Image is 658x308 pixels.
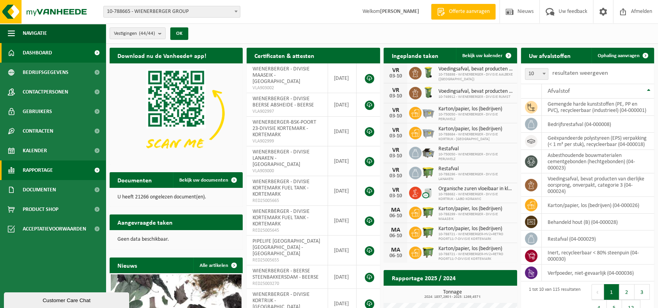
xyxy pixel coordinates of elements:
div: VR [388,107,403,113]
span: 10-750050 - WIENERBERGER - DIVISIE PERUWELZ [438,152,513,162]
span: Offerte aanvragen [447,8,492,16]
count: (44/44) [139,31,155,36]
button: OK [170,27,188,40]
strong: [PERSON_NAME] [380,9,419,14]
td: karton/papier, los (bedrijven) (04-000026) [542,197,654,214]
span: Ophaling aanvragen [598,53,640,58]
img: WB-1100-HPE-GN-50 [422,205,435,219]
span: Gebruikers [23,102,52,121]
span: WIENERBERGER-BSK-POORT 23-DIVISIE KORTEMARK - KORTEMARK [252,119,316,138]
span: 10-788665 - WIENERBERGER GROUP [103,6,240,18]
span: 10-788682 - WIENERBERGER - DIVISIE KORTRIJK - LABO KORAMIC [438,192,513,202]
span: WIENERBERGER - BEERSE STEENBAKKERSDAM - BEERSE [252,268,319,280]
div: 03-10 [388,193,403,199]
span: 10-788721 - WIENERBERGER-HV2+RETRO POORT11-7-DIVISIE KORTEMARK [438,232,513,241]
td: restafval (04-000029) [542,231,654,247]
span: 10 [525,68,548,80]
a: Ophaling aanvragen [591,48,653,63]
span: RED25005665 [252,198,321,204]
h2: Rapportage 2025 / 2024 [384,270,463,285]
a: Bekijk rapportage [459,285,516,301]
span: Organische zuren vloeibaar in kleinverpakking [438,186,513,192]
div: 06-10 [388,253,403,259]
img: WB-1100-HPE-GN-50 [422,225,435,239]
span: 10-750050 - WIENERBERGER - DIVISIE PERUWELZ [438,112,513,122]
iframe: chat widget [4,291,131,308]
span: VLA903000 [252,168,321,174]
img: WB-1100-HPE-GN-50 [422,166,435,179]
span: Bekijk uw kalender [462,53,503,58]
td: [DATE] [328,176,357,206]
div: VR [388,187,403,193]
td: asbesthoudende bouwmaterialen cementgebonden (hechtgebonden) (04-000023) [542,150,654,173]
span: Karton/papier, los (bedrijven) [438,246,513,252]
span: Karton/papier, los (bedrijven) [438,126,513,132]
button: 3 [635,284,650,300]
div: 06-10 [388,233,403,239]
span: 10 [525,68,548,79]
span: Kalender [23,141,47,160]
td: [DATE] [328,236,357,265]
span: Vestigingen [114,28,155,40]
h2: Certificaten & attesten [247,48,322,63]
span: Acceptatievoorwaarden [23,219,86,239]
span: Navigatie [23,23,47,43]
span: Bedrijfsgegevens [23,63,69,82]
h2: Uw afvalstoffen [521,48,579,63]
span: 10-788721 - WIENERBERGER-HV2+RETRO POORT11-7-DIVISIE KORTEMARK [438,252,513,261]
div: VR [388,167,403,173]
span: Bekijk uw documenten [179,178,228,183]
div: 03-10 [388,74,403,79]
button: 1 [604,284,619,300]
h2: Download nu de Vanheede+ app! [110,48,214,63]
td: [DATE] [328,265,357,289]
span: Afvalstof [548,88,570,94]
button: Vestigingen(44/44) [110,27,166,39]
div: 06-10 [388,213,403,219]
div: 03-10 [388,173,403,179]
span: 10-788299 - WIENERBERGER - DIVISIE MAASEIK [438,212,513,222]
p: U heeft 21266 ongelezen document(en). [117,195,235,200]
div: 03-10 [388,133,403,139]
span: WIENERBERGER - DIVISIE LANAKEN - [GEOGRAPHIC_DATA] [252,149,310,168]
span: Karton/papier, los (bedrijven) [438,226,513,232]
div: 03-10 [388,94,403,99]
span: Voedingsafval, bevat producten van dierlijke oorsprong, onverpakt, categorie 3 [438,66,513,72]
span: VLA902999 [252,138,321,144]
span: 10-788684 - WIENERBERGER - DIVISIE KORTRIJK - [GEOGRAPHIC_DATA] [438,132,513,142]
button: Previous [591,284,604,300]
span: Dashboard [23,43,52,63]
div: MA [388,207,403,213]
h2: Documenten [110,172,160,187]
td: [DATE] [328,206,357,236]
div: VR [388,147,403,153]
td: [DATE] [328,93,357,117]
span: Restafval [438,146,513,152]
label: resultaten weergeven [552,70,608,76]
img: WB-5000-GAL-GY-01 [422,146,435,159]
div: MA [388,227,403,233]
span: PIPELIFE [GEOGRAPHIC_DATA] [GEOGRAPHIC_DATA] - [GEOGRAPHIC_DATA] [252,238,320,257]
span: 10-738898 - WIENERBERGER - DIVISIE AALBEKE ([GEOGRAPHIC_DATA]) [438,72,513,82]
img: WB-2500-GAL-GY-01 [422,126,435,139]
span: 10-788296 - WIENERBERGER - DIVISIE LANAKEN [438,172,513,182]
div: VR [388,127,403,133]
span: VLA903002 [252,85,321,91]
td: inert, recycleerbaar < 80% steenpuin (04-000030) [542,247,654,265]
span: 10-749912 - WIENERBERGER - DIVISIE RUMST [438,95,513,99]
span: 2024: 1837,290 t - 2025: 1269,457 t [388,295,517,299]
span: WIENERBERGER - DIVISIE MAASEIK - [GEOGRAPHIC_DATA] [252,66,310,85]
td: bedrijfsrestafval (04-000008) [542,116,654,133]
div: 03-10 [388,113,403,119]
td: [DATE] [328,146,357,176]
span: Karton/papier, los (bedrijven) [438,106,513,112]
td: verfpoeder, niet-gevaarlijk (04-000036) [542,265,654,281]
h2: Ingeplande taken [384,48,446,63]
img: Download de VHEPlus App [110,63,243,163]
span: VLA902997 [252,108,321,115]
div: VR [388,87,403,94]
span: RED25003270 [252,281,321,287]
span: WIENERBERGER - DIVISIE BEERSE ABSHEIDE - BEERSE [252,96,314,108]
a: Bekijk uw kalender [456,48,516,63]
